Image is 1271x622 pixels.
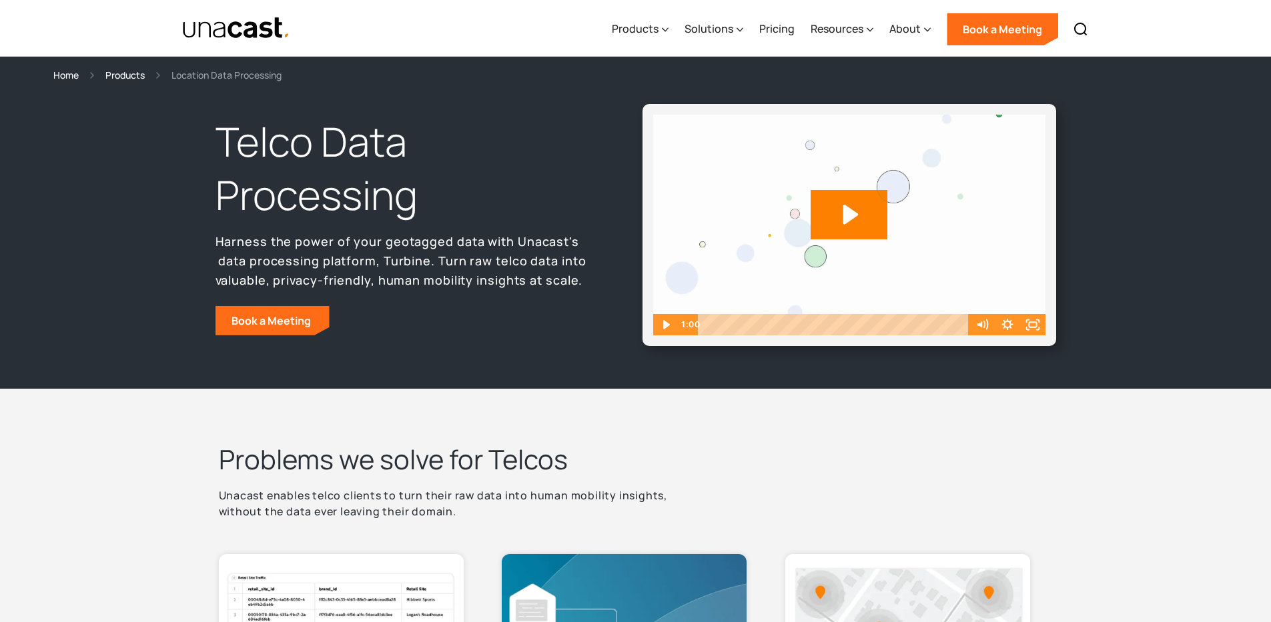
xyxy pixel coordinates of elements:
a: Book a Meeting [947,13,1058,45]
div: Location Data Processing [171,67,282,83]
a: Book a Meeting [216,306,330,335]
button: Play Video: Unacast_Scale_Final [811,190,887,239]
button: Play Video [653,314,679,335]
img: Unacast text logo [182,17,291,40]
div: Playbar [707,314,963,335]
a: Pricing [759,2,795,57]
h2: Problems we solve for Telcos [219,442,1053,477]
img: Video Thumbnail [653,115,1045,335]
button: Mute [969,314,995,335]
div: Products [612,21,659,37]
a: Products [105,67,145,83]
button: Show settings menu [995,314,1020,335]
div: Solutions [685,2,743,57]
div: Resources [811,21,863,37]
img: Search icon [1073,21,1089,37]
div: Products [612,2,669,57]
a: Home [53,67,79,83]
div: About [889,21,921,37]
div: About [889,2,931,57]
a: home [182,17,291,40]
div: Solutions [685,21,733,37]
p: Harness the power of your geotagged data with Unacast's data processing platform, Turbine. Turn r... [216,232,593,289]
button: Fullscreen [1020,314,1045,335]
div: Resources [811,2,873,57]
p: Unacast enables telco clients to turn their raw data into human mobility insights, without the da... [219,487,689,519]
h1: Telco Data Processing [216,115,593,222]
